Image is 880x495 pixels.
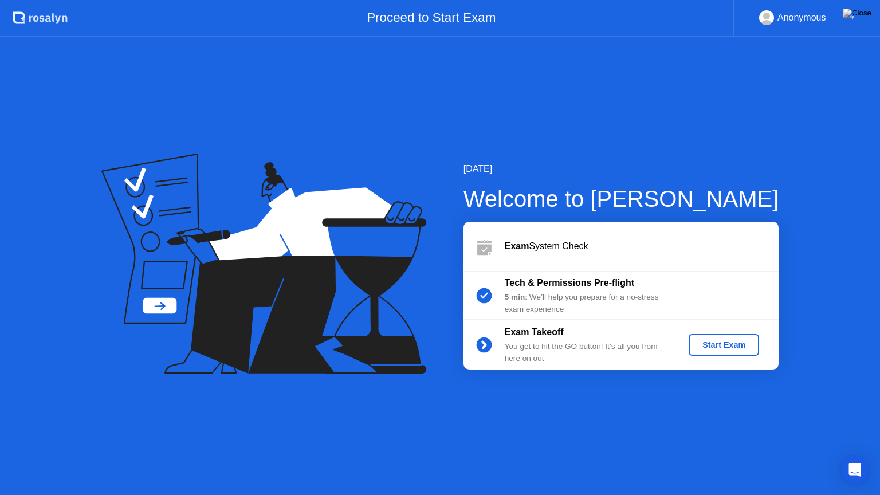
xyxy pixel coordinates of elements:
b: 5 min [505,293,525,301]
img: Close [843,9,871,18]
div: Start Exam [693,340,755,349]
div: [DATE] [463,162,779,176]
b: Exam [505,241,529,251]
div: Open Intercom Messenger [841,456,869,484]
div: Welcome to [PERSON_NAME] [463,182,779,216]
button: Start Exam [689,334,759,356]
div: You get to hit the GO button! It’s all you from here on out [505,341,670,364]
div: System Check [505,239,779,253]
div: Anonymous [777,10,826,25]
div: : We’ll help you prepare for a no-stress exam experience [505,292,670,315]
b: Exam Takeoff [505,327,564,337]
b: Tech & Permissions Pre-flight [505,278,634,288]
